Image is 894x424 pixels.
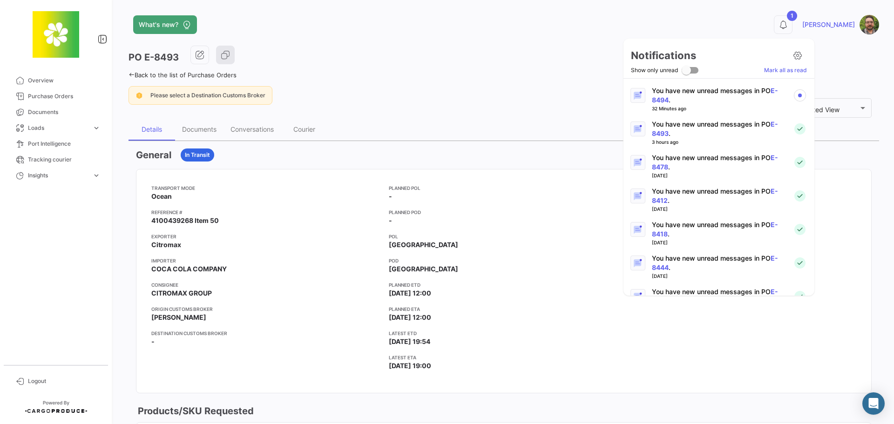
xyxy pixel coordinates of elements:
[634,292,642,301] img: Notification icon
[794,190,806,202] img: success-check.svg
[634,91,642,100] img: Notification icon
[652,153,786,172] p: You have new unread messages in PO .
[794,157,806,168] img: success-check.svg
[652,172,668,179] div: [DATE]
[794,123,806,135] img: success-check.svg
[634,125,642,134] img: Notification icon
[652,272,668,280] div: [DATE]
[652,120,786,138] p: You have new unread messages in PO .
[652,138,678,146] div: 3 hours ago
[794,291,806,302] img: success-check.svg
[652,187,786,205] p: You have new unread messages in PO .
[862,392,885,415] div: Abrir Intercom Messenger
[794,89,806,101] img: unread-icon.svg
[634,225,642,234] img: Notification icon
[634,259,642,268] img: Notification icon
[631,65,678,76] span: Show only unread
[652,205,668,213] div: [DATE]
[652,239,668,246] div: [DATE]
[652,105,686,112] div: 32 Minutes ago
[652,220,786,239] p: You have new unread messages in PO .
[794,257,806,269] img: success-check.svg
[652,86,786,105] p: You have new unread messages in PO .
[652,287,786,306] p: You have new unread messages in PO .
[764,66,807,74] a: Mark all as read
[631,49,696,62] h2: Notifications
[634,158,642,167] img: Notification icon
[652,254,786,272] p: You have new unread messages in PO .
[794,224,806,235] img: success-check.svg
[634,192,642,201] img: Notification icon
